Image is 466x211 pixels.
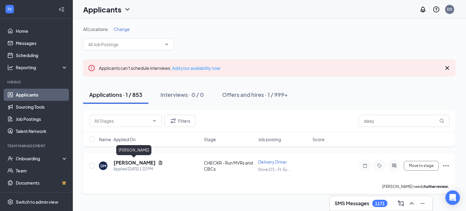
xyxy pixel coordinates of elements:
svg: Note [361,163,369,168]
span: Change [114,26,130,32]
a: Add your availability now [172,65,220,71]
a: SurveysCrown [16,189,68,201]
a: DocumentsCrown [16,177,68,189]
div: Open Intercom Messenger [445,190,460,205]
div: [PERSON_NAME] [116,145,151,155]
svg: Settings [7,199,13,205]
div: DM [100,163,106,168]
div: Switch to admin view [16,199,58,205]
div: Applications · 1 / 853 [89,91,142,98]
svg: Error [88,64,95,72]
svg: MagnifyingGlass [439,118,444,123]
span: Store 271 - Ft. Eu ... [258,167,291,172]
svg: ChevronDown [152,118,157,123]
svg: Minimize [419,200,426,207]
input: All Stages [94,117,150,124]
span: Score [312,136,325,142]
svg: ActiveChat [390,163,398,168]
a: Team [16,165,68,177]
a: Talent Network [16,125,68,137]
div: Hiring [7,80,66,85]
svg: ComposeMessage [397,200,404,207]
svg: WorkstreamLogo [7,6,13,12]
button: ChevronUp [407,199,417,208]
svg: Cross [444,64,451,72]
svg: Ellipses [442,162,450,169]
div: Reporting [16,64,68,70]
span: All Locations [83,26,108,32]
div: CHECKR - Run MVRs and CBCs [204,160,255,172]
svg: Analysis [7,64,13,70]
h1: Applicants [83,4,121,15]
input: All Job Postings [88,41,162,48]
svg: UserCheck [7,155,13,162]
svg: Tag [376,163,383,168]
svg: Notifications [419,6,427,13]
svg: QuestionInfo [433,6,440,13]
b: further review. [424,184,450,189]
span: Job posting [258,136,281,142]
button: ComposeMessage [396,199,406,208]
span: Applicants can't schedule interviews. [99,65,220,71]
a: Sourcing Tools [16,101,68,113]
svg: ChevronDown [124,6,131,13]
span: Delivery Driver [258,159,287,165]
div: Team Management [7,143,66,148]
input: Search in applications [359,115,450,127]
svg: Filter [170,117,177,124]
svg: Document [158,160,163,165]
a: Home [16,25,68,37]
div: Offers and hires · 1 / 999+ [222,91,288,98]
span: Name · Applied On [99,136,136,142]
a: Messages [16,37,68,49]
svg: Collapse [59,6,65,12]
div: Applied [DATE] 1:22 PM [113,166,163,172]
a: Job Postings [16,113,68,125]
button: Minimize [418,199,427,208]
p: [PERSON_NAME] needs [382,184,450,189]
div: Interviews · 0 / 0 [160,91,204,98]
div: Onboarding [16,155,62,162]
svg: ChevronUp [408,200,415,207]
button: Move to stage [404,161,439,171]
a: Applicants [16,89,68,101]
h3: SMS Messages [335,200,369,207]
h5: [PERSON_NAME] [113,159,156,166]
button: Filter Filters [164,115,195,127]
div: DD [447,7,452,12]
a: Scheduling [16,49,68,61]
svg: ChevronDown [164,42,169,47]
div: 1171 [375,201,385,206]
span: Stage [204,136,216,142]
